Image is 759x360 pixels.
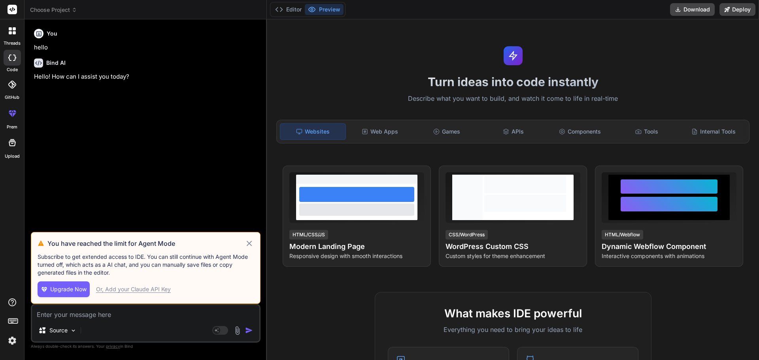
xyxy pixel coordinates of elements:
[7,66,18,73] label: code
[719,3,755,16] button: Deploy
[602,241,736,252] h4: Dynamic Webflow Component
[31,343,261,350] p: Always double-check its answers. Your in Bind
[388,325,638,334] p: Everything you need to bring your ideas to life
[34,43,259,52] p: hello
[548,123,613,140] div: Components
[233,326,242,335] img: attachment
[47,30,57,38] h6: You
[446,241,580,252] h4: WordPress Custom CSS
[245,326,253,334] img: icon
[305,4,344,15] button: Preview
[388,305,638,322] h2: What makes IDE powerful
[70,327,77,334] img: Pick Models
[46,59,66,67] h6: Bind AI
[5,94,19,101] label: GitHub
[602,252,736,260] p: Interactive components with animations
[272,4,305,15] button: Editor
[272,75,754,89] h1: Turn ideas into code instantly
[50,285,87,293] span: Upgrade Now
[38,281,90,297] button: Upgrade Now
[30,6,77,14] span: Choose Project
[289,230,328,239] div: HTML/CSS/JS
[106,344,120,349] span: privacy
[272,94,754,104] p: Describe what you want to build, and watch it come to life in real-time
[446,230,488,239] div: CSS/WordPress
[7,124,17,130] label: prem
[347,123,413,140] div: Web Apps
[614,123,680,140] div: Tools
[602,230,643,239] div: HTML/Webflow
[414,123,480,140] div: Games
[481,123,546,140] div: APIs
[47,239,245,248] h3: You have reached the limit for Agent Mode
[681,123,746,140] div: Internal Tools
[4,40,21,47] label: threads
[49,326,68,334] p: Source
[280,123,346,140] div: Websites
[5,153,20,160] label: Upload
[446,252,580,260] p: Custom styles for theme enhancement
[670,3,715,16] button: Download
[289,252,424,260] p: Responsive design with smooth interactions
[34,72,259,81] p: Hello! How can I assist you today?
[38,253,254,277] p: Subscribe to get extended access to IDE. You can still continue with Agent Mode turned off, which...
[6,334,19,347] img: settings
[289,241,424,252] h4: Modern Landing Page
[96,285,171,293] div: Or, Add your Claude API Key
